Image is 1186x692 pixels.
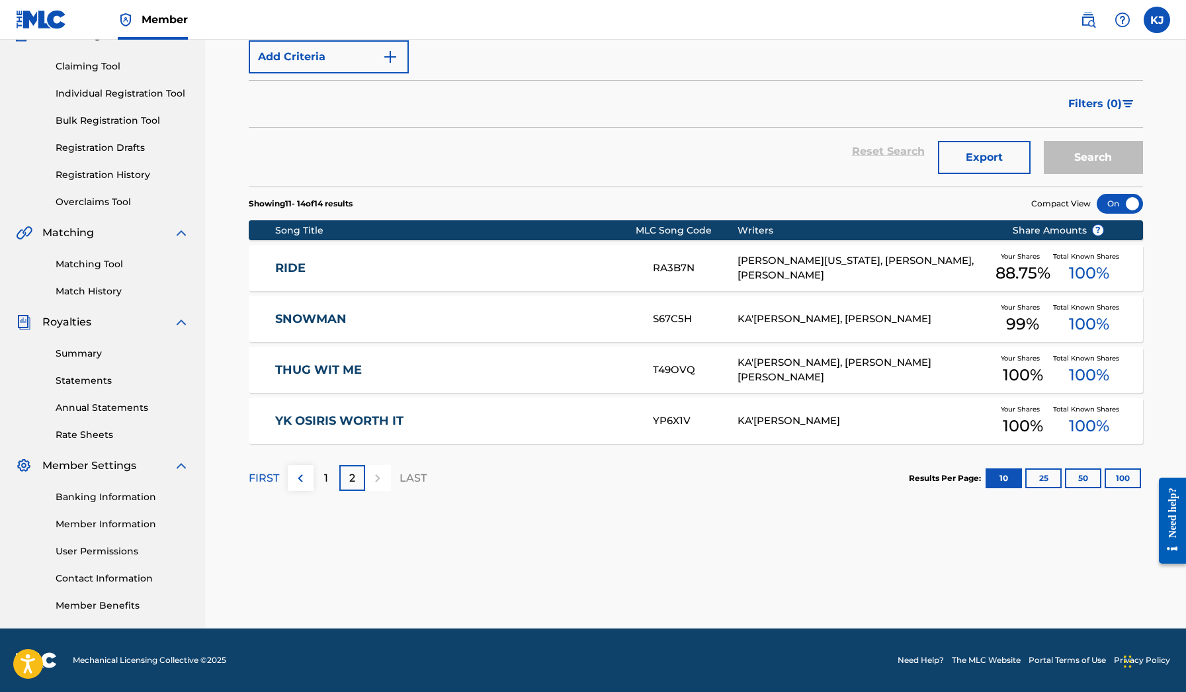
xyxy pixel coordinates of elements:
div: S67C5H [653,312,738,327]
img: Member Settings [16,458,32,474]
span: Your Shares [1001,353,1045,363]
a: Member Benefits [56,599,189,613]
p: Results Per Page: [909,472,984,484]
span: Your Shares [1001,404,1045,414]
span: Member Settings [42,458,136,474]
p: Showing 11 - 14 of 14 results [249,198,353,210]
div: User Menu [1144,7,1170,33]
img: expand [173,225,189,241]
a: RIDE [275,261,635,276]
span: Your Shares [1001,251,1045,261]
button: Export [938,141,1031,174]
a: Overclaims Tool [56,195,189,209]
a: Matching Tool [56,257,189,271]
a: Portal Terms of Use [1029,654,1106,666]
span: 100 % [1003,414,1043,438]
a: The MLC Website [952,654,1021,666]
span: Compact View [1031,198,1091,210]
button: 50 [1065,468,1101,488]
img: logo [16,652,57,668]
a: Need Help? [898,654,944,666]
span: Total Known Shares [1053,404,1124,414]
span: 100 % [1069,414,1109,438]
div: KA'[PERSON_NAME] [738,413,992,429]
a: User Permissions [56,544,189,558]
img: 9d2ae6d4665cec9f34b9.svg [382,49,398,65]
div: KA'[PERSON_NAME], [PERSON_NAME] [738,312,992,327]
img: search [1080,12,1096,28]
a: YK OSIRIS WORTH IT [275,413,635,429]
span: 100 % [1069,363,1109,387]
button: Add Criteria [249,40,409,73]
a: Summary [56,347,189,361]
a: Member Information [56,517,189,531]
a: Bulk Registration Tool [56,114,189,128]
div: YP6X1V [653,413,738,429]
div: Help [1109,7,1136,33]
img: left [292,470,308,486]
span: Your Shares [1001,302,1045,312]
img: help [1115,12,1130,28]
a: Contact Information [56,572,189,585]
span: Total Known Shares [1053,353,1124,363]
img: MLC Logo [16,10,67,29]
img: Matching [16,225,32,241]
span: Total Known Shares [1053,302,1124,312]
span: Member [142,12,188,27]
a: Individual Registration Tool [56,87,189,101]
a: Statements [56,374,189,388]
img: expand [173,458,189,474]
div: Writers [738,224,992,238]
a: Annual Statements [56,401,189,415]
a: Registration History [56,168,189,182]
div: MLC Song Code [636,224,738,238]
button: 10 [986,468,1022,488]
span: 100 % [1069,261,1109,285]
span: Mechanical Licensing Collective © 2025 [73,654,226,666]
span: Share Amounts [1013,224,1104,238]
span: 100 % [1003,363,1043,387]
a: Match History [56,284,189,298]
a: Registration Drafts [56,141,189,155]
span: Royalties [42,314,91,330]
iframe: Chat Widget [1120,628,1186,692]
p: FIRST [249,470,279,486]
p: 2 [349,470,355,486]
a: Banking Information [56,490,189,504]
a: Public Search [1075,7,1101,33]
span: 88.75 % [995,261,1050,285]
span: 99 % [1006,312,1039,336]
span: ? [1093,225,1103,236]
div: KA'[PERSON_NAME], [PERSON_NAME] [PERSON_NAME] [738,355,992,385]
button: Filters (0) [1060,87,1143,120]
button: 25 [1025,468,1062,488]
img: Royalties [16,314,32,330]
a: THUG WIT ME [275,363,635,378]
div: T49OVQ [653,363,738,378]
p: LAST [400,470,427,486]
span: Filters ( 0 ) [1068,96,1122,112]
span: Matching [42,225,94,241]
button: 100 [1105,468,1141,488]
div: [PERSON_NAME][US_STATE], [PERSON_NAME], [PERSON_NAME] [738,253,992,283]
img: filter [1122,100,1134,108]
a: Claiming Tool [56,60,189,73]
span: Total Known Shares [1053,251,1124,261]
p: 1 [324,470,328,486]
img: expand [173,314,189,330]
div: RA3B7N [653,261,738,276]
div: Drag [1124,642,1132,681]
a: SNOWMAN [275,312,635,327]
span: 100 % [1069,312,1109,336]
a: Rate Sheets [56,428,189,442]
div: Song Title [275,224,636,238]
iframe: Resource Center [1149,466,1186,575]
a: Privacy Policy [1114,654,1170,666]
img: Top Rightsholder [118,12,134,28]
